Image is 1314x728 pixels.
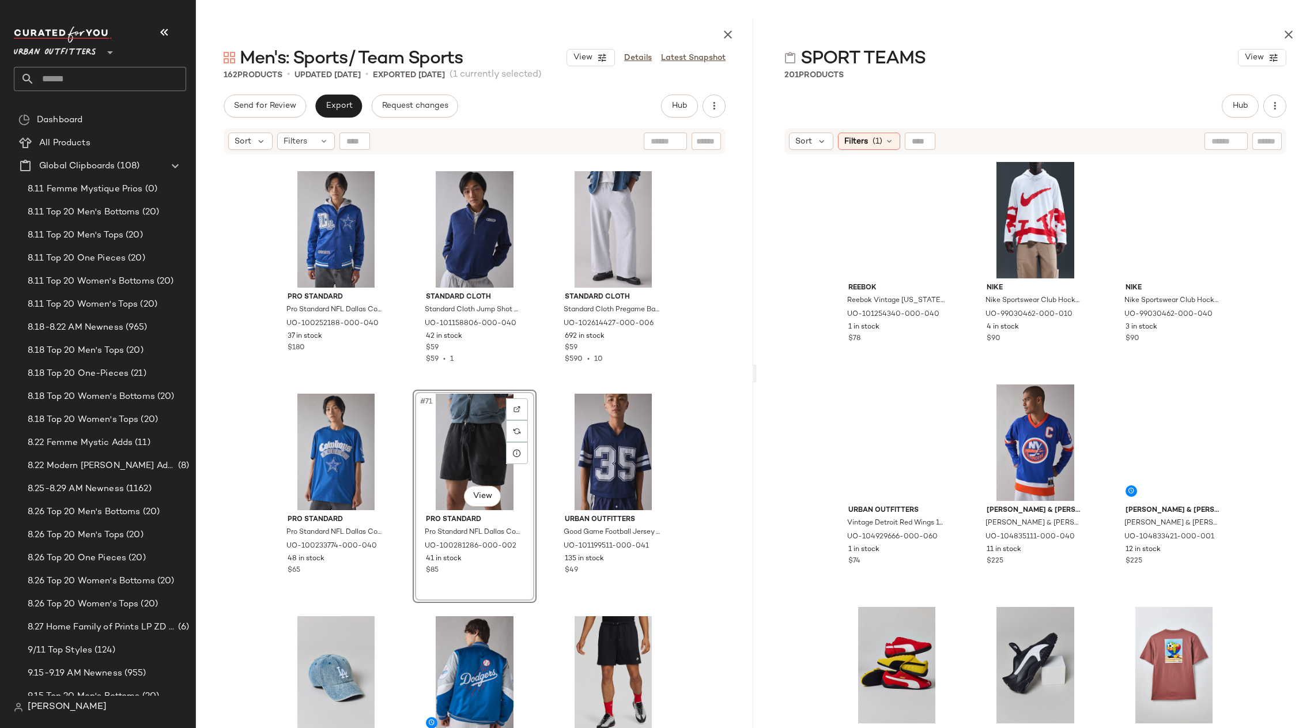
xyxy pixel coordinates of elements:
[155,390,175,403] span: (20)
[439,356,450,363] span: •
[419,396,435,408] span: #71
[1244,53,1264,62] span: View
[1126,506,1223,516] span: [PERSON_NAME] & [PERSON_NAME]
[1232,101,1248,111] span: Hub
[417,394,533,510] img: 100281286_002_b
[987,322,1019,333] span: 4 in stock
[426,343,439,353] span: $59
[426,292,523,303] span: Standard Cloth
[224,95,306,118] button: Send for Review
[565,565,578,576] span: $49
[1116,607,1232,723] img: 94460912_020_b
[124,482,152,496] span: (1162)
[784,52,796,63] img: svg%3e
[987,556,1003,567] span: $225
[28,459,176,473] span: 8.22 Modern [PERSON_NAME] Adds
[115,160,139,173] span: (108)
[373,69,445,81] p: Exported [DATE]
[513,428,520,435] img: svg%3e
[985,310,1073,320] span: UO-99030462-000-010
[784,69,844,81] div: Products
[1124,532,1214,542] span: UO-104833421-000-001
[14,703,23,712] img: svg%3e
[624,52,652,64] a: Details
[661,52,726,64] a: Latest Snapshot
[122,667,146,680] span: (955)
[28,413,138,427] span: 8.18 Top 20 Women's Tops
[1126,322,1157,333] span: 3 in stock
[365,68,368,82] span: •
[140,690,160,703] span: (20)
[513,406,520,413] img: svg%3e
[565,292,662,303] span: Standard Cloth
[977,607,1093,723] img: 96237326_001_b
[14,27,112,43] img: cfy_white_logo.C9jOOHJF.svg
[985,518,1083,529] span: [PERSON_NAME] & [PERSON_NAME] NHL [US_STATE] Islanders 1982-83 [PERSON_NAME] Hockey Jersey Top in...
[325,101,352,111] span: Export
[28,367,129,380] span: 8.18 Top 20 One-Pieces
[287,68,290,82] span: •
[985,532,1075,542] span: UO-104835111-000-040
[1126,283,1223,293] span: Nike
[28,206,140,219] span: 8.11 Top 20 Men's Bottoms
[141,506,160,519] span: (20)
[28,575,155,588] span: 8.26 Top 20 Women's Bottoms
[28,436,133,450] span: 8.22 Femme Mystic Adds
[985,296,1083,306] span: Nike Sportswear Club Hockey Jersey Top in White/University Red, Men's at Urban Outfitters
[126,552,146,565] span: (20)
[28,644,92,657] span: 9/11 Top Styles
[154,275,174,288] span: (20)
[315,95,362,118] button: Export
[1126,545,1161,555] span: 12 in stock
[987,506,1084,516] span: [PERSON_NAME] & [PERSON_NAME]
[425,305,522,315] span: Standard Cloth Jump Shot Quarter-Zip Sweatshirt in Blue, Men's at Urban Outfitters
[848,334,860,344] span: $78
[848,545,879,555] span: 1 in stock
[565,515,662,525] span: Urban Outfitters
[284,135,307,148] span: Filters
[1124,310,1213,320] span: UO-99030462-000-040
[124,529,144,542] span: (20)
[288,554,324,564] span: 48 in stock
[28,690,140,703] span: 9.15 Top 20 Men's Bottoms
[294,69,361,81] p: updated [DATE]
[28,298,138,311] span: 8.11 Top 20 Women's Tops
[286,541,377,552] span: UO-100233774-000-040
[288,292,385,303] span: Pro Standard
[567,49,615,66] button: View
[426,331,462,342] span: 42 in stock
[847,532,938,542] span: UO-104929666-000-060
[1238,49,1286,66] button: View
[839,607,955,723] img: 96236427_060_b
[417,171,533,288] img: 101158806_040_b
[556,171,671,288] img: 102614427_006_b
[28,667,122,680] span: 9.15-9.19 AM Newness
[1126,556,1142,567] span: $225
[92,644,115,657] span: (124)
[155,575,175,588] span: (20)
[39,137,90,150] span: All Products
[28,506,141,519] span: 8.26 Top 20 Men's Bottoms
[564,541,649,552] span: UO-101199511-000-041
[224,71,237,80] span: 162
[977,384,1093,501] img: 104835111_040_b
[425,319,516,329] span: UO-101158806-000-040
[987,545,1021,555] span: 11 in stock
[28,482,124,496] span: 8.25-8.29 AM Newness
[795,135,812,148] span: Sort
[288,343,305,353] span: $180
[556,394,671,510] img: 101199511_041_b
[987,283,1084,293] span: Nike
[138,598,158,611] span: (20)
[565,343,577,353] span: $59
[28,598,138,611] span: 8.26 Top 20 Women's Tops
[450,68,542,82] span: (1 currently selected)
[661,95,698,118] button: Hub
[129,367,146,380] span: (21)
[286,319,379,329] span: UO-100252188-000-040
[847,310,939,320] span: UO-101254340-000-040
[143,183,157,196] span: (0)
[28,552,126,565] span: 8.26 Top 20 One Pieces
[1222,95,1259,118] button: Hub
[235,135,251,148] span: Sort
